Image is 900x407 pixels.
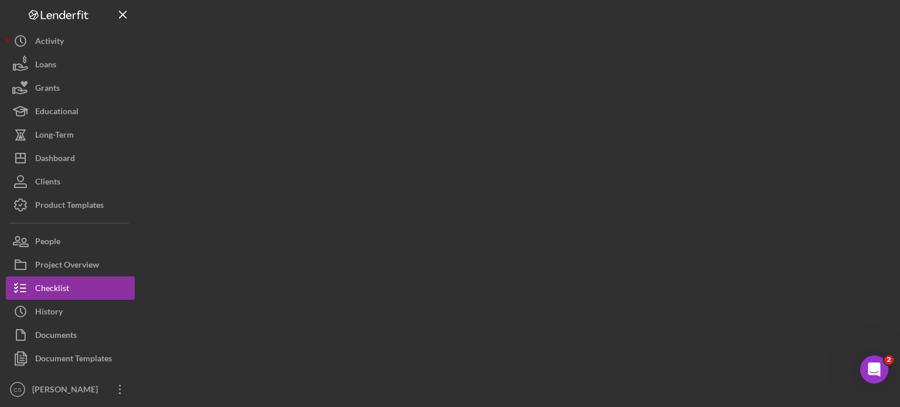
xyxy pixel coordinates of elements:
[6,76,135,100] button: Grants
[6,146,135,170] button: Dashboard
[6,29,135,53] button: Activity
[6,193,135,217] button: Product Templates
[6,347,135,370] button: Document Templates
[6,323,135,347] button: Documents
[35,347,112,373] div: Document Templates
[6,300,135,323] button: History
[6,253,135,276] button: Project Overview
[35,29,64,56] div: Activity
[35,276,69,303] div: Checklist
[29,378,105,404] div: [PERSON_NAME]
[35,100,79,126] div: Educational
[35,300,63,326] div: History
[35,53,56,79] div: Loans
[35,146,75,173] div: Dashboard
[35,230,60,256] div: People
[6,123,135,146] button: Long-Term
[35,323,77,350] div: Documents
[6,276,135,300] button: Checklist
[860,355,888,384] iframe: Intercom live chat
[884,355,894,365] span: 2
[6,100,135,123] button: Educational
[35,123,74,149] div: Long-Term
[35,76,60,102] div: Grants
[13,387,21,393] text: CS
[6,230,135,253] button: People
[6,378,135,401] button: CS[PERSON_NAME]
[6,53,135,76] button: Loans
[35,193,104,220] div: Product Templates
[35,170,60,196] div: Clients
[35,253,99,279] div: Project Overview
[6,170,135,193] button: Clients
